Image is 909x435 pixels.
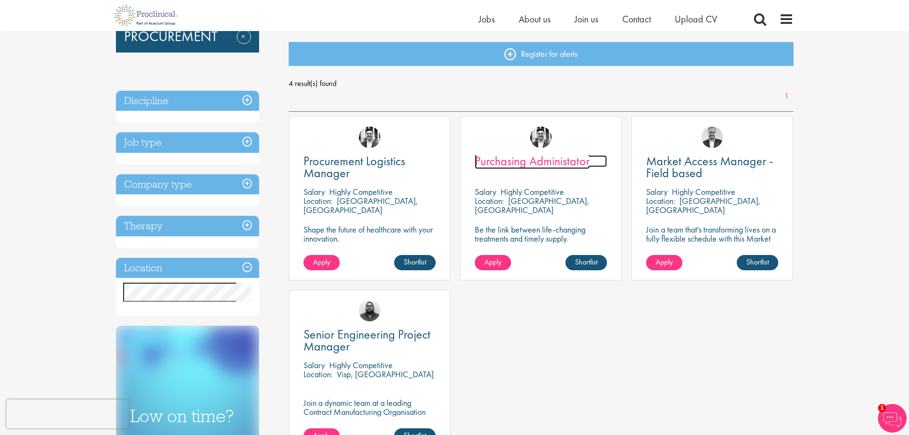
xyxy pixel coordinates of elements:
img: Ashley Bennett [359,300,380,321]
a: Apply [475,255,511,270]
a: Contact [622,13,651,25]
span: Market Access Manager - Field based [646,153,773,181]
span: Salary [646,186,668,197]
a: Remove [237,30,251,57]
a: 1 [780,91,794,102]
h3: Discipline [116,91,259,111]
a: Register for alerts [289,42,794,66]
h3: Therapy [116,216,259,236]
span: Location: [303,369,333,380]
a: Procurement Logistics Manager [303,155,436,179]
p: [GEOGRAPHIC_DATA], [GEOGRAPHIC_DATA] [303,195,418,215]
p: Highly Competitive [672,186,735,197]
a: Apply [646,255,682,270]
h3: Company type [116,174,259,195]
img: Edward Little [530,127,552,148]
a: Upload CV [675,13,717,25]
a: Shortlist [565,255,607,270]
h3: Location [116,258,259,278]
span: Salary [303,360,325,371]
span: Location: [646,195,675,206]
p: Be the link between life-changing treatments and timely supply. [475,225,607,243]
span: 1 [878,404,886,412]
span: Senior Engineering Project Manager [303,326,430,354]
span: Apply [313,257,330,267]
img: Aitor Melia [701,127,723,148]
p: Highly Competitive [329,186,393,197]
a: Jobs [479,13,495,25]
h3: Low on time? [130,407,245,425]
span: 4 result(s) found [289,76,794,91]
a: Market Access Manager - Field based [646,155,778,179]
p: [GEOGRAPHIC_DATA], [GEOGRAPHIC_DATA] [475,195,589,215]
a: Shortlist [737,255,778,270]
span: Procurement Logistics Manager [303,153,405,181]
p: Visp, [GEOGRAPHIC_DATA] [337,369,434,380]
img: Edward Little [359,127,380,148]
img: Chatbot [878,404,907,433]
a: Senior Engineering Project Manager [303,329,436,352]
span: Salary [475,186,496,197]
a: Purchasing Administator [475,155,607,167]
a: About us [519,13,551,25]
a: Shortlist [394,255,436,270]
span: Apply [656,257,673,267]
p: [GEOGRAPHIC_DATA], [GEOGRAPHIC_DATA] [646,195,761,215]
p: Join a team that's transforming lives on a fully flexible schedule with this Market Access Manage... [646,225,778,252]
p: Shape the future of healthcare with your innovation. [303,225,436,243]
iframe: reCAPTCHA [7,400,129,428]
span: Purchasing Administator [475,153,590,169]
div: PROCUREMENT [116,11,259,53]
a: Apply [303,255,340,270]
span: Apply [484,257,502,267]
p: Highly Competitive [501,186,564,197]
p: Highly Competitive [329,360,393,371]
a: Join us [575,13,598,25]
span: Location: [475,195,504,206]
h3: Job type [116,132,259,153]
span: Salary [303,186,325,197]
span: Location: [303,195,333,206]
